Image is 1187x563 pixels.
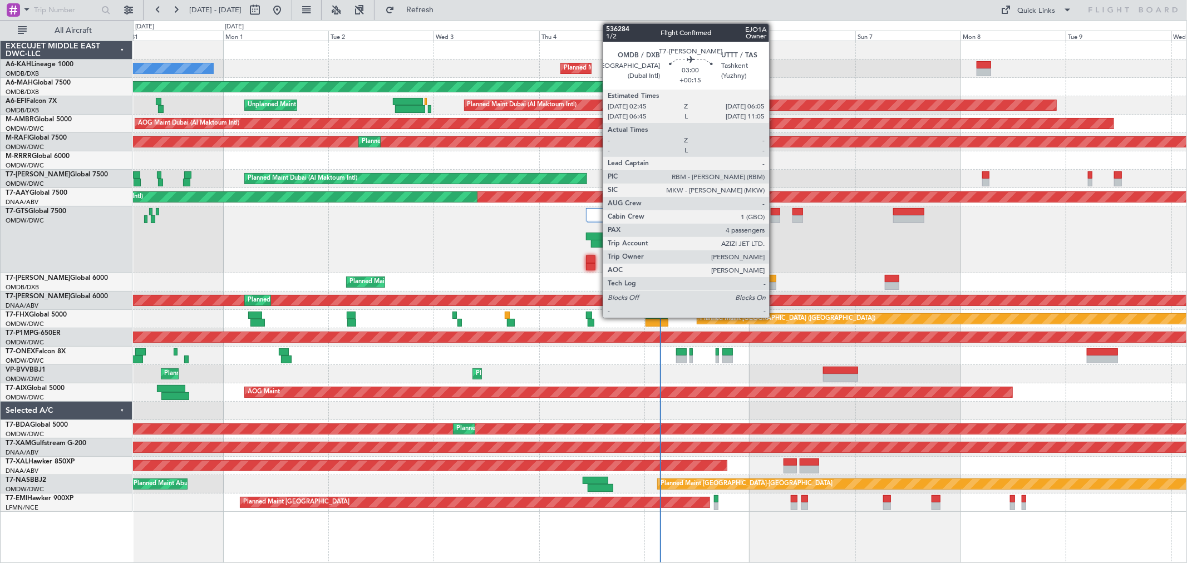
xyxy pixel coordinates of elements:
a: T7-AIXGlobal 5000 [6,385,65,392]
span: A6-MAH [6,80,33,86]
span: T7-XAL [6,458,28,465]
span: T7-NAS [6,477,30,483]
a: T7-[PERSON_NAME]Global 6000 [6,275,108,281]
span: [DATE] - [DATE] [189,5,242,15]
input: Trip Number [34,2,98,18]
div: Planned Maint Dubai (Al Maktoum Intl) [564,60,673,77]
a: OMDW/DWC [6,485,44,493]
a: OMDW/DWC [6,143,44,151]
div: Unplanned Maint [GEOGRAPHIC_DATA] (Al Maktoum Intl) [661,189,825,205]
img: gray-close.svg [608,210,618,220]
a: A6-KAHLineage 1000 [6,61,73,68]
a: T7-ONEXFalcon 8X [6,348,66,355]
div: AOG Maint Dubai (Al Maktoum Intl) [138,115,239,132]
div: Quick Links [1018,6,1056,17]
a: T7-FHXGlobal 5000 [6,312,67,318]
div: Planned Maint Dubai (Al Maktoum Intl) [248,170,357,187]
a: DNAA/ABV [6,467,38,475]
div: Unplanned Maint [GEOGRAPHIC_DATA] ([GEOGRAPHIC_DATA]) [248,97,431,113]
span: M-RRRR [6,153,32,160]
div: Wed 3 [434,31,539,41]
a: DNAA/ABV [6,448,38,457]
span: T7-P1MP [6,330,33,337]
span: M-AMBR [6,116,34,123]
a: OMDW/DWC [6,216,44,225]
a: OMDW/DWC [6,357,44,365]
div: Planned Maint Abuja ([PERSON_NAME] Intl) [134,476,259,492]
a: OMDW/DWC [6,393,44,402]
a: OMDW/DWC [6,430,44,438]
a: OMDW/DWC [6,375,44,383]
div: Planned Maint Dubai (Al Maktoum Intl) [362,134,471,150]
a: OMDW/DWC [6,338,44,347]
a: T7-GTSGlobal 7500 [6,208,66,215]
a: OMDB/DXB [6,88,39,96]
button: Refresh [380,1,447,19]
span: T7-[PERSON_NAME] [6,171,70,178]
div: Planned Maint [GEOGRAPHIC_DATA] [243,494,349,511]
span: T7-[PERSON_NAME] [6,275,70,281]
div: Tue 2 [328,31,434,41]
span: M-RAFI [6,135,29,141]
a: OMDW/DWC [6,180,44,188]
span: T7-XAM [6,440,31,447]
div: Planned Maint Dubai (Al Maktoum Intl) [456,421,566,437]
div: Sun 31 [117,31,223,41]
div: Thu 4 [539,31,644,41]
a: T7-EMIHawker 900XP [6,495,73,502]
a: OMDW/DWC [6,125,44,133]
a: M-RAFIGlobal 7500 [6,135,67,141]
div: Tue 9 [1066,31,1171,41]
a: T7-[PERSON_NAME]Global 7500 [6,171,108,178]
a: VP-BVVBBJ1 [6,367,46,373]
span: T7-GTS [6,208,28,215]
button: All Aircraft [12,22,121,39]
div: Mon 8 [961,31,1066,41]
div: AOG Maint [GEOGRAPHIC_DATA] (Dubai Intl) [621,274,751,290]
a: OMDB/DXB [6,106,39,115]
div: Fri 5 [644,31,750,41]
div: Sun 7 [855,31,961,41]
a: M-AMBRGlobal 5000 [6,116,72,123]
a: LFMN/NCE [6,503,38,512]
span: VP-BVV [6,367,29,373]
span: T7-EMI [6,495,27,502]
span: T7-AIX [6,385,27,392]
a: OMDB/DXB [6,70,39,78]
div: Planned Maint Dubai (Al Maktoum Intl) [164,366,274,382]
span: T7-[PERSON_NAME] [6,293,70,300]
a: T7-NASBBJ2 [6,477,46,483]
div: Planned Maint [GEOGRAPHIC_DATA]-[GEOGRAPHIC_DATA] [661,476,833,492]
a: OMDW/DWC [6,320,44,328]
a: A6-EFIFalcon 7X [6,98,57,105]
span: A6-EFI [6,98,26,105]
div: [DATE] [225,22,244,32]
span: T7-FHX [6,312,29,318]
a: M-RRRRGlobal 6000 [6,153,70,160]
div: Planned Maint Dubai (Al Maktoum Intl) [476,366,585,382]
a: OMDW/DWC [6,161,44,170]
div: Planned Maint [GEOGRAPHIC_DATA] ([GEOGRAPHIC_DATA] Intl) [349,274,535,290]
button: Quick Links [996,1,1078,19]
div: Planned Maint Dubai (Al Maktoum Intl) [467,97,577,113]
a: A6-MAHGlobal 7500 [6,80,71,86]
a: DNAA/ABV [6,302,38,310]
div: [DATE] [135,22,154,32]
span: T7-AAY [6,190,29,196]
a: OMDB/DXB [6,283,39,292]
span: T7-ONEX [6,348,35,355]
div: Planned Maint Dubai (Al Maktoum Intl) [248,292,357,309]
a: DNAA/ABV [6,198,38,206]
div: Mon 1 [223,31,328,41]
div: Sat 6 [750,31,855,41]
span: T7-BDA [6,422,30,428]
span: A6-KAH [6,61,31,68]
a: T7-P1MPG-650ER [6,330,61,337]
div: AOG Maint [248,384,280,401]
a: T7-BDAGlobal 5000 [6,422,68,428]
span: All Aircraft [29,27,117,34]
div: Planned Maint [GEOGRAPHIC_DATA] ([GEOGRAPHIC_DATA]) [700,310,875,327]
a: T7-XAMGulfstream G-200 [6,440,86,447]
span: Refresh [397,6,444,14]
a: T7-XALHawker 850XP [6,458,75,465]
